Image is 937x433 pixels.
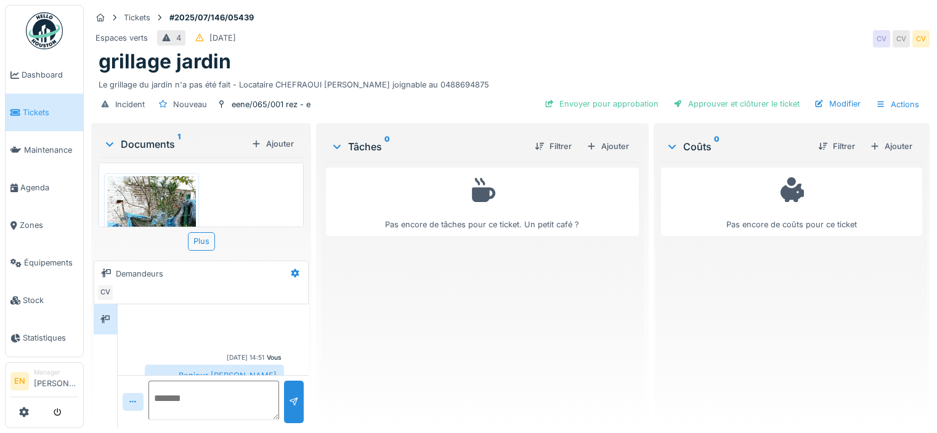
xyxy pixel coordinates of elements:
div: Pas encore de tâches pour ce ticket. Un petit café ? [334,173,631,230]
span: Dashboard [22,69,78,81]
div: Filtrer [813,138,860,155]
div: Documents [103,137,246,152]
strong: #2025/07/146/05439 [164,12,259,23]
div: Tâches [331,139,525,154]
div: Approuver et clôturer le ticket [668,95,805,112]
div: CV [912,30,930,47]
div: Le grillage du jardin n'a pas été fait - Locataire CHEFRAOUI [PERSON_NAME] joignable au 0488694875 [99,74,922,91]
sup: 0 [384,139,390,154]
div: Actions [870,95,925,113]
div: Incident [115,99,145,110]
div: Ajouter [582,138,634,155]
li: EN [10,372,29,391]
div: Plus [188,232,215,250]
li: [PERSON_NAME] [34,368,78,394]
div: Ajouter [246,136,299,152]
a: EN Manager[PERSON_NAME] [10,368,78,397]
img: Badge_color-CXgf-gQk.svg [26,12,63,49]
div: Pas encore de coûts pour ce ticket [669,173,914,230]
span: Stock [23,294,78,306]
a: Stock [6,281,83,319]
div: Filtrer [530,138,577,155]
div: Espaces verts [95,32,148,44]
div: Bonjour [PERSON_NAME], pourrais-tu nous dire ce qu'il en est afin de planifier l'intervention? Me... [145,365,284,422]
span: Agenda [20,182,78,193]
div: CV [97,284,114,301]
div: Tickets [124,12,150,23]
a: Agenda [6,169,83,206]
img: pwynfpiy72t9x36n8bts8igptkl6 [107,176,196,294]
div: [DATE] 14:51 [227,353,264,362]
div: Vous [267,353,282,362]
span: Statistiques [23,332,78,344]
div: Envoyer pour approbation [540,95,663,112]
div: eene/065/001 rez - e [232,99,310,110]
sup: 0 [714,139,720,154]
div: Ajouter [865,138,917,155]
a: Zones [6,206,83,244]
div: 4 [176,32,181,44]
span: Maintenance [24,144,78,156]
div: Modifier [809,95,866,112]
a: Équipements [6,244,83,281]
span: Équipements [24,257,78,269]
span: Tickets [23,107,78,118]
div: CV [873,30,890,47]
div: Nouveau [173,99,207,110]
a: Dashboard [6,56,83,94]
span: Zones [20,219,78,231]
div: CV [893,30,910,47]
a: Maintenance [6,131,83,169]
sup: 1 [177,137,181,152]
div: Coûts [666,139,808,154]
div: Manager [34,368,78,377]
div: [DATE] [209,32,236,44]
div: Demandeurs [116,268,163,280]
a: Tickets [6,94,83,131]
a: Statistiques [6,319,83,357]
h1: grillage jardin [99,50,231,73]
